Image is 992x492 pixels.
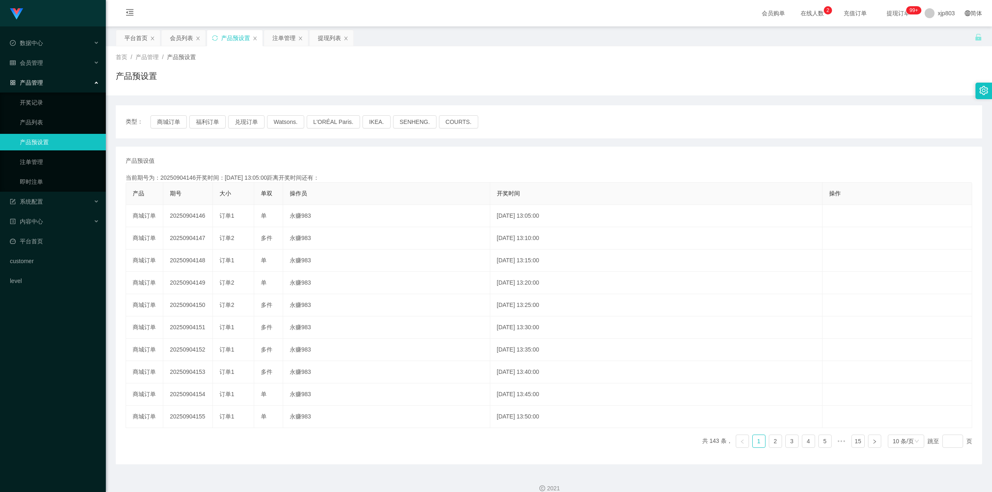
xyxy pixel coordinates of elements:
i: 图标: close [150,36,155,41]
span: 订单2 [219,235,234,241]
td: [DATE] 13:15:00 [490,250,823,272]
span: 多件 [261,346,272,353]
td: 商城订单 [126,227,163,250]
button: 福利订单 [189,115,226,128]
i: 图标: check-circle-o [10,40,16,46]
li: 下一页 [868,435,881,448]
a: 产品预设置 [20,134,99,150]
i: 图标: close [343,36,348,41]
i: 图标: down [914,439,919,444]
i: 图标: right [872,439,877,444]
li: 5 [818,435,832,448]
div: 平台首页 [124,30,148,46]
i: 图标: close [253,36,258,41]
span: 产品预设值 [126,157,155,165]
span: 产品管理 [136,54,159,60]
span: 首页 [116,54,127,60]
span: 订单1 [219,391,234,397]
i: 图标: close [196,36,200,41]
a: 3 [786,435,798,447]
div: 会员列表 [170,30,193,46]
img: logo.9652507e.png [10,8,23,20]
sup: 264 [906,6,921,14]
td: 20250904153 [163,361,213,383]
div: 产品预设置 [221,30,250,46]
td: 商城订单 [126,339,163,361]
td: 商城订单 [126,205,163,227]
td: 商城订单 [126,294,163,316]
a: customer [10,253,99,269]
span: 单双 [261,190,272,197]
button: COURTS. [439,115,478,128]
td: 商城订单 [126,316,163,339]
td: [DATE] 13:30:00 [490,316,823,339]
span: 提现订单 [882,10,914,16]
td: 20250904150 [163,294,213,316]
span: 大小 [219,190,231,197]
span: 在线人数 [796,10,828,16]
i: 图标: unlock [975,33,982,41]
li: 上一页 [736,435,749,448]
td: [DATE] 13:05:00 [490,205,823,227]
li: 1 [752,435,765,448]
td: [DATE] 13:25:00 [490,294,823,316]
td: 永赚983 [283,339,490,361]
td: [DATE] 13:50:00 [490,406,823,428]
i: 图标: global [965,10,971,16]
button: L'ORÉAL Paris. [307,115,360,128]
td: 20250904154 [163,383,213,406]
td: 商城订单 [126,361,163,383]
td: 20250904152 [163,339,213,361]
td: [DATE] 13:35:00 [490,339,823,361]
span: 多件 [261,324,272,330]
i: 图标: sync [212,35,218,41]
span: 订单1 [219,368,234,375]
span: 开奖时间 [497,190,520,197]
span: 订单2 [219,279,234,286]
span: / [162,54,164,60]
td: 20250904149 [163,272,213,294]
span: 操作员 [290,190,307,197]
button: SENHENG. [393,115,436,128]
a: 产品列表 [20,114,99,131]
li: 4 [802,435,815,448]
button: 兑现订单 [228,115,265,128]
span: / [131,54,132,60]
i: 图标: setting [979,86,988,95]
td: 永赚983 [283,250,490,272]
a: 2 [769,435,782,447]
td: 20250904146 [163,205,213,227]
i: 图标: close [298,36,303,41]
span: 产品管理 [10,79,43,86]
a: 即时注单 [20,174,99,190]
div: 跳至 页 [928,435,972,448]
td: 永赚983 [283,316,490,339]
i: 图标: copyright [539,485,545,491]
span: 单 [261,257,267,264]
a: 4 [802,435,815,447]
a: 图标: dashboard平台首页 [10,233,99,250]
td: 商城订单 [126,383,163,406]
span: 多件 [261,368,272,375]
td: 永赚983 [283,361,490,383]
p: 2 [826,6,829,14]
div: 提现列表 [318,30,341,46]
a: 15 [852,435,864,447]
span: 期号 [170,190,181,197]
div: 10 条/页 [893,435,914,447]
a: level [10,273,99,289]
i: 图标: menu-fold [116,0,144,27]
td: 商城订单 [126,406,163,428]
i: 图标: appstore-o [10,80,16,86]
span: 产品 [133,190,144,197]
td: 永赚983 [283,406,490,428]
li: 共 143 条， [702,435,732,448]
span: 订单1 [219,346,234,353]
td: 20250904151 [163,316,213,339]
td: 20250904147 [163,227,213,250]
span: 单 [261,413,267,420]
td: 永赚983 [283,205,490,227]
td: 商城订单 [126,272,163,294]
button: Watsons. [267,115,304,128]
